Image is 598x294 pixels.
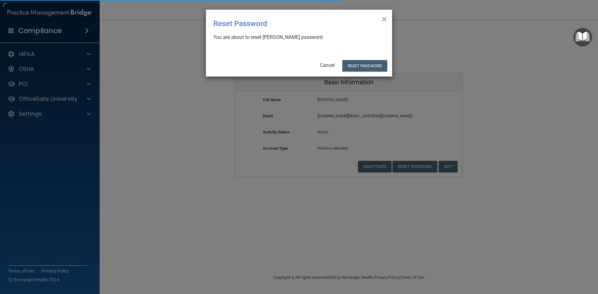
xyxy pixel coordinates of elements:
div: Reset Password [213,15,359,33]
span: × [382,12,387,25]
div: You are about to reset [PERSON_NAME] password [213,34,380,41]
button: Reset Password [342,60,387,72]
a: Cancel [320,62,335,68]
button: Open Resource Center [573,28,592,46]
